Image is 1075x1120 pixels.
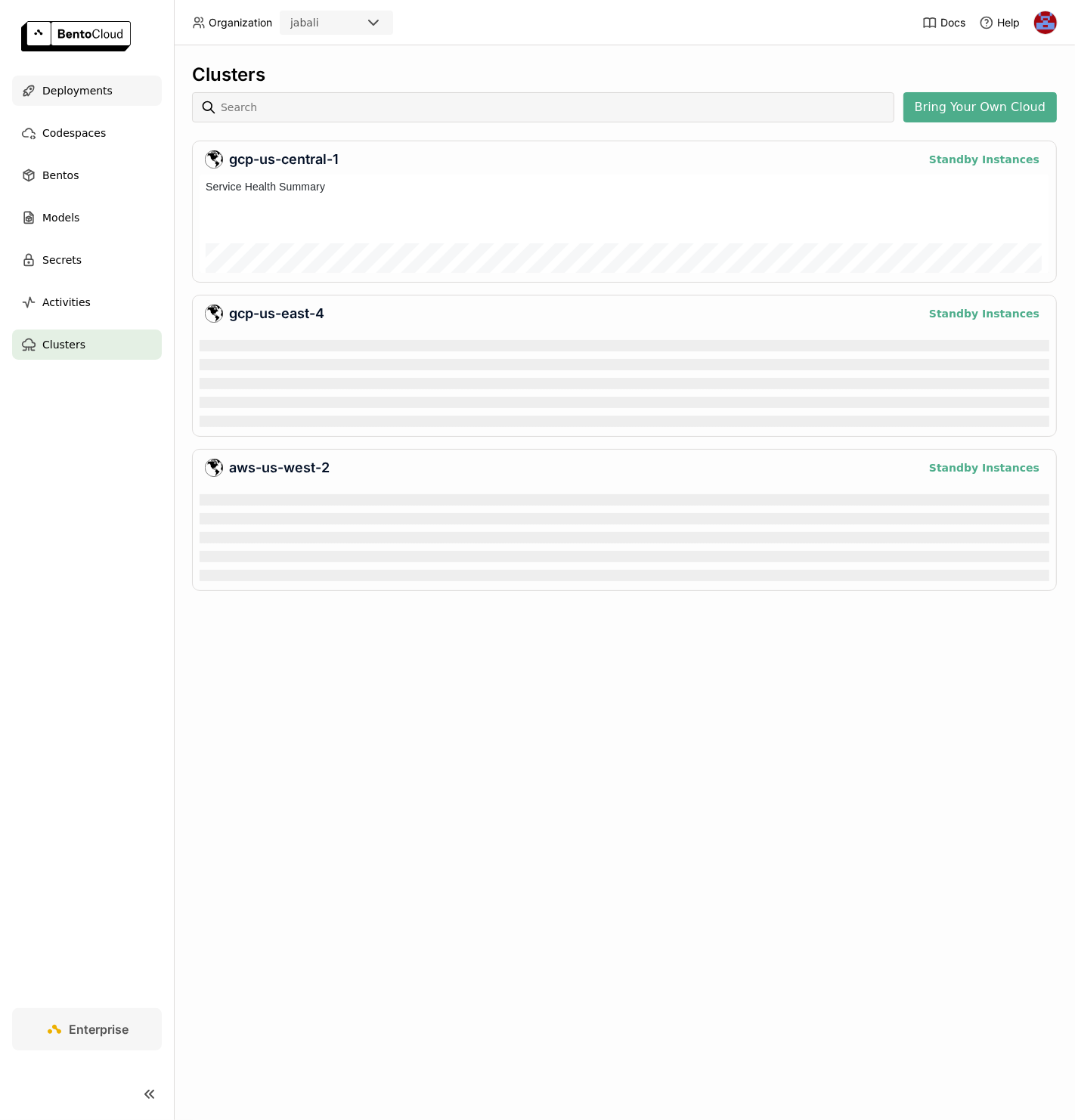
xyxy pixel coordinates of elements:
button: Standby Instances [925,150,1044,169]
img: logo [21,21,131,51]
img: Jhonatan Oliveira [1034,11,1057,34]
a: Docs [922,15,965,30]
div: jabali [290,15,319,30]
span: Bentos [42,166,79,184]
a: Codespaces [12,118,162,148]
span: Models [42,209,79,227]
button: Standby Instances [925,305,1044,323]
span: Codespaces [42,124,106,142]
a: Models [12,203,162,233]
a: Enterprise [12,1008,162,1050]
a: Clusters [12,330,162,360]
input: Search [219,95,888,119]
div: gcp-us-east-4 [205,305,912,323]
span: Activities [42,293,91,311]
iframe: Service Health Summary [200,175,1049,273]
span: Secrets [42,251,82,269]
div: gcp-us-central-1 [205,150,912,169]
span: Enterprise [70,1022,129,1037]
div: aws-us-west-2 [205,459,912,477]
span: Docs [940,16,965,29]
a: Bentos [12,160,162,190]
span: Help [997,16,1020,29]
div: Clusters [192,63,1057,86]
a: Deployments [12,76,162,106]
span: Clusters [42,336,85,354]
button: Standby Instances [925,459,1044,477]
a: Secrets [12,245,162,275]
button: Bring Your Own Cloud [903,92,1057,122]
span: Organization [209,16,272,29]
div: Help [979,15,1020,30]
span: Deployments [42,82,113,100]
a: Activities [12,287,162,317]
input: Selected jabali. [321,16,322,31]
